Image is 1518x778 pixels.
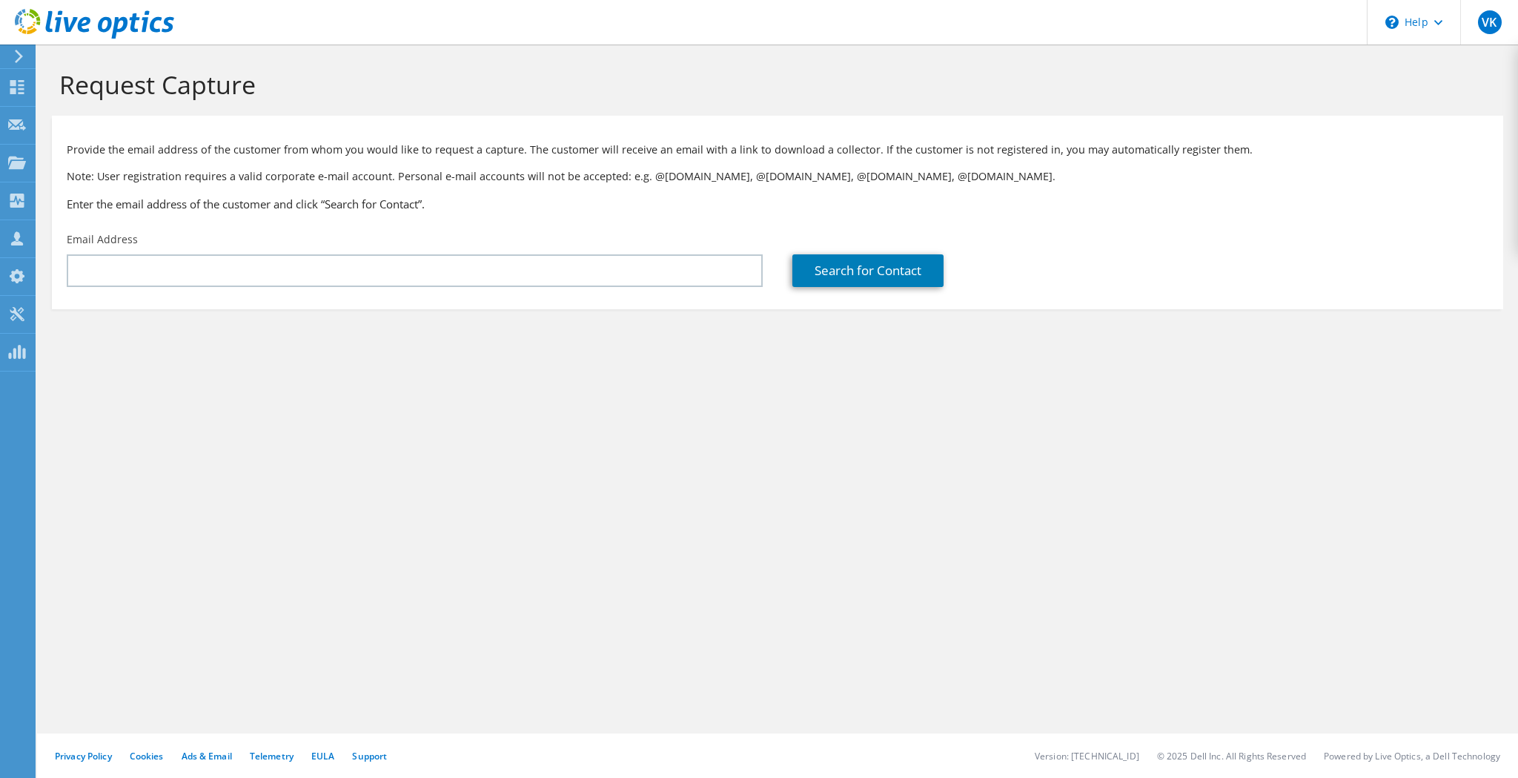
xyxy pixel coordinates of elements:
a: Privacy Policy [55,750,112,762]
h1: Request Capture [59,69,1488,100]
p: Note: User registration requires a valid corporate e-mail account. Personal e-mail accounts will ... [67,168,1488,185]
a: EULA [311,750,334,762]
a: Cookies [130,750,164,762]
li: Powered by Live Optics, a Dell Technology [1324,750,1500,762]
label: Email Address [67,232,138,247]
a: Ads & Email [182,750,232,762]
li: Version: [TECHNICAL_ID] [1035,750,1139,762]
a: Search for Contact [792,254,944,287]
svg: \n [1385,16,1399,29]
li: © 2025 Dell Inc. All Rights Reserved [1157,750,1306,762]
a: Telemetry [250,750,294,762]
span: VK [1478,10,1502,34]
a: Support [352,750,387,762]
h3: Enter the email address of the customer and click “Search for Contact”. [67,196,1488,212]
p: Provide the email address of the customer from whom you would like to request a capture. The cust... [67,142,1488,158]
